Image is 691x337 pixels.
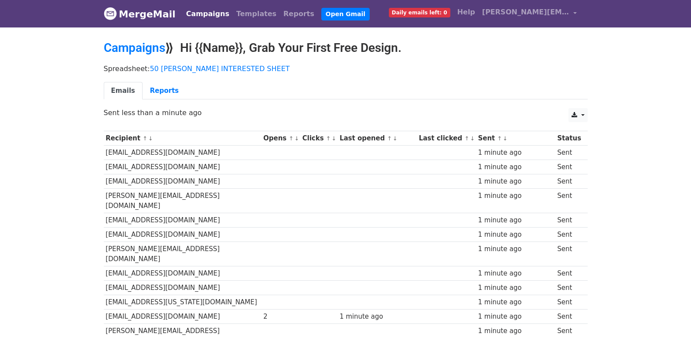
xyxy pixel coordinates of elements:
[464,135,469,142] a: ↑
[104,174,262,189] td: [EMAIL_ADDRESS][DOMAIN_NAME]
[478,269,553,279] div: 1 minute ago
[555,146,583,160] td: Sent
[555,131,583,146] th: Status
[104,82,143,100] a: Emails
[104,7,117,20] img: MergeMail logo
[555,310,583,324] td: Sent
[478,215,553,225] div: 1 minute ago
[143,135,147,142] a: ↑
[337,131,417,146] th: Last opened
[555,213,583,228] td: Sent
[340,312,415,322] div: 1 minute ago
[321,8,370,20] a: Open Gmail
[104,108,588,117] p: Sent less than a minute ago
[104,160,262,174] td: [EMAIL_ADDRESS][DOMAIN_NAME]
[555,160,583,174] td: Sent
[389,8,450,17] span: Daily emails left: 0
[148,135,153,142] a: ↓
[555,242,583,266] td: Sent
[478,326,553,336] div: 1 minute ago
[417,131,476,146] th: Last clicked
[478,162,553,172] div: 1 minute ago
[183,5,233,23] a: Campaigns
[503,135,507,142] a: ↓
[280,5,318,23] a: Reports
[104,242,262,266] td: [PERSON_NAME][EMAIL_ADDRESS][DOMAIN_NAME]
[470,135,475,142] a: ↓
[476,131,555,146] th: Sent
[104,131,262,146] th: Recipient
[479,3,581,24] a: [PERSON_NAME][EMAIL_ADDRESS][DOMAIN_NAME]
[104,295,262,310] td: [EMAIL_ADDRESS][US_STATE][DOMAIN_NAME]
[104,5,176,23] a: MergeMail
[478,297,553,307] div: 1 minute ago
[261,131,300,146] th: Opens
[289,135,293,142] a: ↑
[143,82,186,100] a: Reports
[387,135,392,142] a: ↑
[555,295,583,310] td: Sent
[150,65,290,73] a: 50 [PERSON_NAME] INTERESTED SHEET
[454,3,479,21] a: Help
[393,135,398,142] a: ↓
[104,213,262,228] td: [EMAIL_ADDRESS][DOMAIN_NAME]
[104,310,262,324] td: [EMAIL_ADDRESS][DOMAIN_NAME]
[332,135,337,142] a: ↓
[555,174,583,189] td: Sent
[326,135,331,142] a: ↑
[104,228,262,242] td: [EMAIL_ADDRESS][DOMAIN_NAME]
[104,280,262,295] td: [EMAIL_ADDRESS][DOMAIN_NAME]
[478,312,553,322] div: 1 minute ago
[104,146,262,160] td: [EMAIL_ADDRESS][DOMAIN_NAME]
[478,148,553,158] div: 1 minute ago
[104,64,588,73] p: Spreadsheet:
[497,135,502,142] a: ↑
[478,191,553,201] div: 1 minute ago
[478,230,553,240] div: 1 minute ago
[104,189,262,213] td: [PERSON_NAME][EMAIL_ADDRESS][DOMAIN_NAME]
[104,266,262,280] td: [EMAIL_ADDRESS][DOMAIN_NAME]
[555,280,583,295] td: Sent
[104,41,165,55] a: Campaigns
[104,41,588,55] h2: ⟫ Hi {{Name}}, Grab Your First Free Design.
[294,135,299,142] a: ↓
[478,244,553,254] div: 1 minute ago
[482,7,569,17] span: [PERSON_NAME][EMAIL_ADDRESS][DOMAIN_NAME]
[300,131,337,146] th: Clicks
[478,177,553,187] div: 1 minute ago
[555,228,583,242] td: Sent
[385,3,454,21] a: Daily emails left: 0
[555,266,583,280] td: Sent
[263,312,298,322] div: 2
[555,189,583,213] td: Sent
[478,283,553,293] div: 1 minute ago
[233,5,280,23] a: Templates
